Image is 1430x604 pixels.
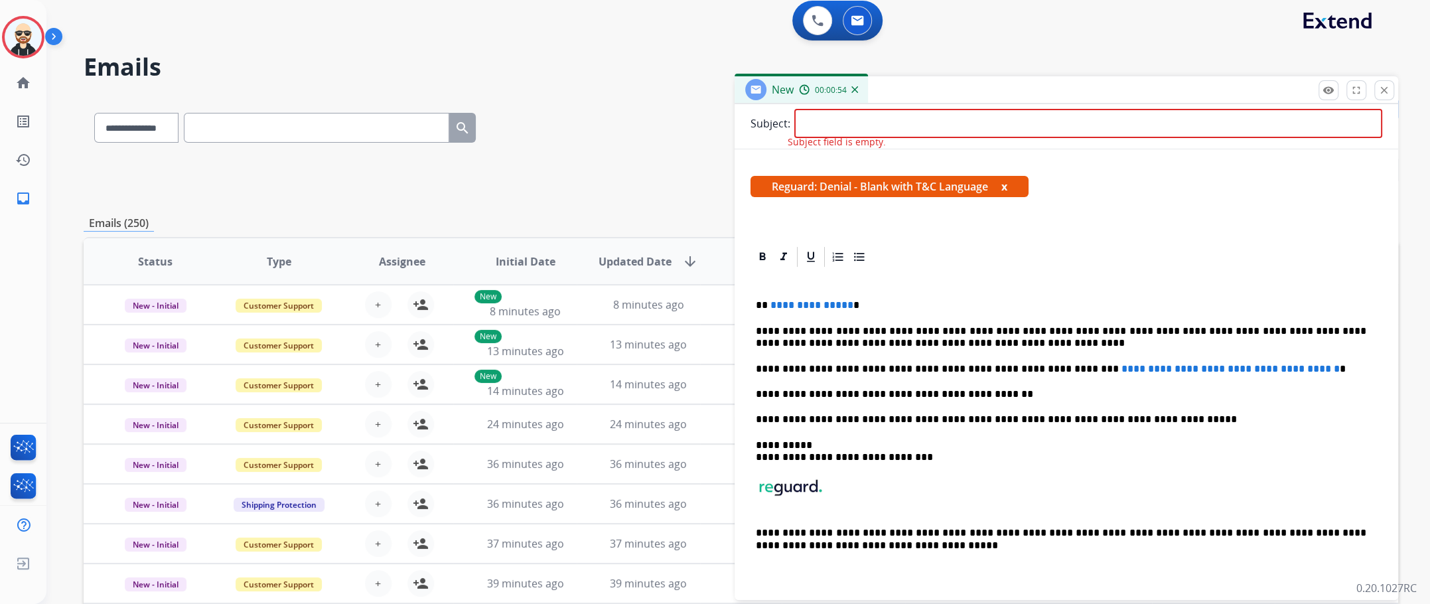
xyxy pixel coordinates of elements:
p: New [474,370,502,383]
mat-icon: person_add [413,416,429,432]
mat-icon: search [455,120,470,136]
span: 13 minutes ago [487,344,564,358]
span: 14 minutes ago [610,377,687,392]
span: New - Initial [125,378,186,392]
mat-icon: remove_red_eye [1323,84,1334,96]
mat-icon: person_add [413,337,429,352]
p: New [474,330,502,343]
div: Underline [801,247,821,267]
span: Shipping Protection [234,498,324,512]
span: Assignee [379,254,425,269]
span: + [375,456,381,472]
img: avatar [5,19,42,56]
span: Customer Support [236,299,322,313]
button: + [365,411,392,437]
mat-icon: person_add [413,456,429,472]
button: + [365,331,392,358]
p: New [474,290,502,303]
span: + [375,297,381,313]
div: Italic [774,247,794,267]
p: Subject: [751,115,790,131]
span: 00:00:54 [815,85,847,96]
span: Type [267,254,291,269]
mat-icon: person_add [413,496,429,512]
span: Customer Support [236,339,322,352]
span: 8 minutes ago [613,297,684,312]
span: Customer Support [236,577,322,591]
div: Bold [752,247,772,267]
span: 37 minutes ago [487,536,564,551]
mat-icon: person_add [413,376,429,392]
mat-icon: list_alt [15,113,31,129]
span: 39 minutes ago [487,576,564,591]
mat-icon: fullscreen [1350,84,1362,96]
mat-icon: person_add [413,575,429,591]
span: Customer Support [236,418,322,432]
span: Subject field is empty. [788,135,886,149]
span: 8 minutes ago [490,304,561,319]
span: + [375,536,381,552]
button: + [365,530,392,557]
p: 0.20.1027RC [1356,580,1417,596]
button: + [365,291,392,318]
span: 36 minutes ago [487,496,564,511]
span: + [375,376,381,392]
button: + [365,371,392,398]
div: Bullet List [849,247,869,267]
span: Customer Support [236,538,322,552]
button: + [365,570,392,597]
div: Ordered List [828,247,848,267]
button: x [1001,179,1007,194]
span: 13 minutes ago [610,337,687,352]
span: New - Initial [125,339,186,352]
span: 39 minutes ago [610,576,687,591]
span: New - Initial [125,299,186,313]
span: Status [138,254,173,269]
span: Reguard: Denial - Blank with T&C Language [751,176,1029,197]
span: Customer Support [236,458,322,472]
span: Initial Date [496,254,555,269]
span: 24 minutes ago [487,417,564,431]
span: New - Initial [125,538,186,552]
span: New - Initial [125,577,186,591]
mat-icon: history [15,152,31,168]
span: + [375,496,381,512]
p: Emails (250) [84,215,154,232]
span: Updated Date [599,254,672,269]
span: New [772,82,794,97]
span: 14 minutes ago [487,384,564,398]
span: 24 minutes ago [610,417,687,431]
span: Customer Support [236,378,322,392]
span: 36 minutes ago [610,496,687,511]
mat-icon: home [15,75,31,91]
span: 37 minutes ago [610,536,687,551]
span: + [375,575,381,591]
button: + [365,491,392,517]
mat-icon: inbox [15,190,31,206]
span: 36 minutes ago [487,457,564,471]
mat-icon: close [1378,84,1390,96]
mat-icon: person_add [413,536,429,552]
mat-icon: person_add [413,297,429,313]
span: + [375,416,381,432]
span: New - Initial [125,458,186,472]
h2: Emails [84,54,1398,80]
button: + [365,451,392,477]
span: New - Initial [125,418,186,432]
span: New - Initial [125,498,186,512]
span: 36 minutes ago [610,457,687,471]
mat-icon: arrow_downward [682,254,698,269]
span: + [375,337,381,352]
